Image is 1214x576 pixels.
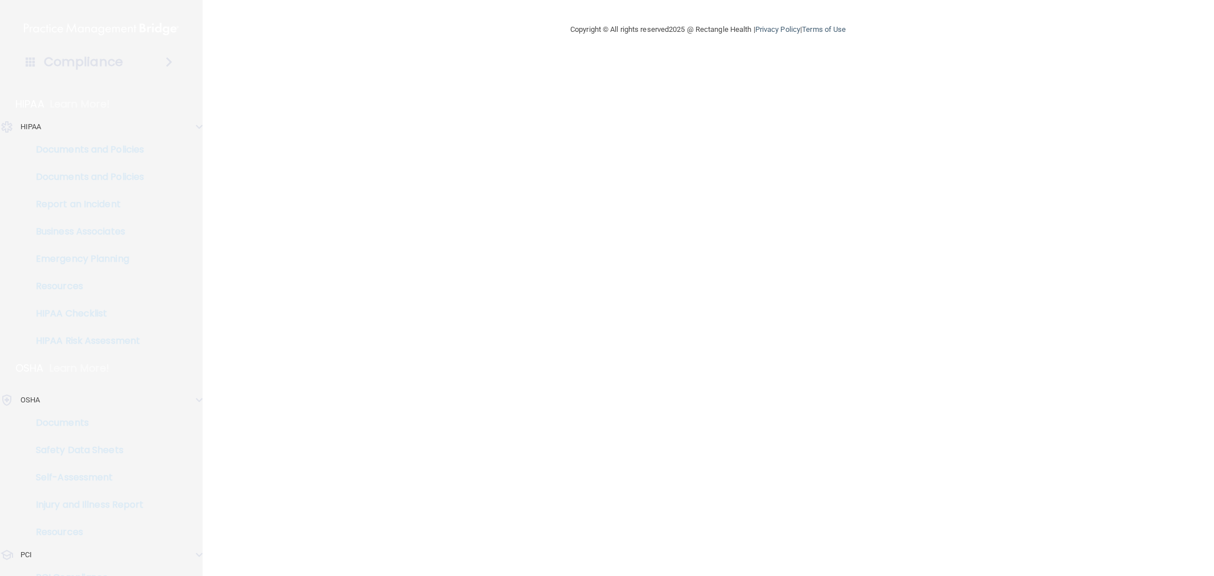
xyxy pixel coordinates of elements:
[20,120,42,134] p: HIPAA
[7,417,163,429] p: Documents
[7,308,163,319] p: HIPAA Checklist
[7,526,163,538] p: Resources
[7,445,163,456] p: Safety Data Sheets
[50,361,110,375] p: Learn More!
[50,97,110,111] p: Learn More!
[20,393,40,407] p: OSHA
[7,226,163,237] p: Business Associates
[20,548,32,562] p: PCI
[7,144,163,155] p: Documents and Policies
[7,281,163,292] p: Resources
[500,11,916,48] div: Copyright © All rights reserved 2025 @ Rectangle Health | |
[24,18,179,40] img: PMB logo
[7,171,163,183] p: Documents and Policies
[44,54,123,70] h4: Compliance
[7,472,163,483] p: Self-Assessment
[802,25,846,34] a: Terms of Use
[15,361,44,375] p: OSHA
[7,199,163,210] p: Report an Incident
[755,25,800,34] a: Privacy Policy
[15,97,44,111] p: HIPAA
[7,335,163,347] p: HIPAA Risk Assessment
[7,499,163,511] p: Injury and Illness Report
[7,253,163,265] p: Emergency Planning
